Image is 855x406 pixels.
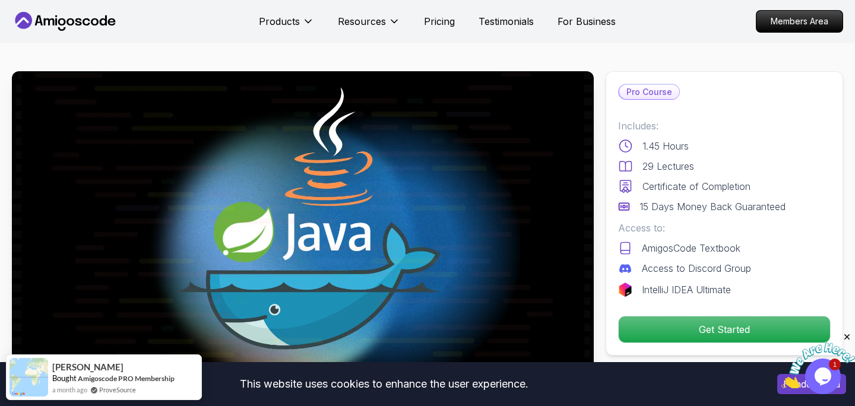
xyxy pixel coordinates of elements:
span: Bought [52,373,77,383]
span: a month ago [52,385,87,395]
p: Resources [338,14,386,28]
p: Access to Discord Group [642,261,751,275]
a: For Business [558,14,616,28]
img: provesource social proof notification image [9,358,48,397]
img: jetbrains logo [618,283,632,297]
a: Pricing [424,14,455,28]
a: Testimonials [479,14,534,28]
button: Get Started [618,316,831,343]
p: Pro Course [619,85,679,99]
p: IntelliJ IDEA Ultimate [642,283,731,297]
a: Amigoscode PRO Membership [78,374,175,383]
p: Members Area [756,11,843,32]
span: [PERSON_NAME] [52,362,123,372]
p: 1.45 Hours [642,139,689,153]
iframe: chat widget [781,332,855,388]
button: Products [259,14,314,38]
a: Members Area [756,10,843,33]
p: AmigosCode Textbook [642,241,740,255]
p: Certificate of Completion [642,179,750,194]
button: Resources [338,14,400,38]
div: This website uses cookies to enhance the user experience. [9,371,759,397]
img: docker-for-java-developers_thumbnail [12,71,594,398]
button: Accept cookies [777,374,846,394]
p: 15 Days Money Back Guaranteed [639,199,786,214]
p: Get Started [619,316,830,342]
p: 29 Lectures [642,159,694,173]
p: Access to: [618,221,831,235]
p: Products [259,14,300,28]
p: Includes: [618,119,831,133]
a: ProveSource [99,385,136,395]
